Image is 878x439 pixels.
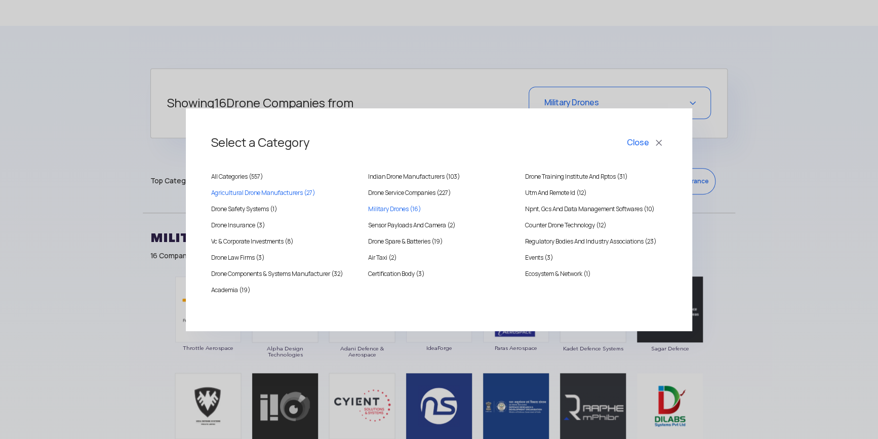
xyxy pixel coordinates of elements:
[368,236,510,247] a: Drone Spare & Batteries (19)
[525,172,667,182] a: Drone Training Institute And Rptos (31)
[525,188,667,198] a: Utm And Remote Id (12)
[211,220,353,230] a: Drone Insurance (3)
[211,285,353,295] a: Academia (19)
[368,253,510,263] a: Air Taxi (2)
[211,236,353,247] a: Vc & Corporate Investments (8)
[211,253,353,263] a: Drone Law Firms (3)
[368,204,510,214] a: Military Drones (16)
[251,173,260,181] span: 557
[525,269,667,279] a: Ecosystem & Network (1)
[525,204,667,214] a: Npnt, Gcs And Data Management Softwares (10)
[211,204,353,214] a: Drone Safety Systems (1)
[368,188,510,198] a: Drone Service Companies (227)
[211,126,667,159] h3: Select a Category
[368,269,510,279] a: Certification Body (3)
[625,134,667,151] button: Close
[211,172,353,182] a: All Categories (557)
[525,236,667,247] a: Regulatory Bodies And Industry Associations (23)
[211,269,353,279] a: Drone Components & Systems Manufacturer (32)
[368,220,510,230] a: Sensor Payloads And Camera (2)
[368,172,510,182] a: Indian Drone Manufacturers (103)
[525,253,667,263] a: Events (3)
[211,188,353,198] a: Agricultural Drone Manufacturers (27)
[525,220,667,230] a: Counter Drone Technology (12)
